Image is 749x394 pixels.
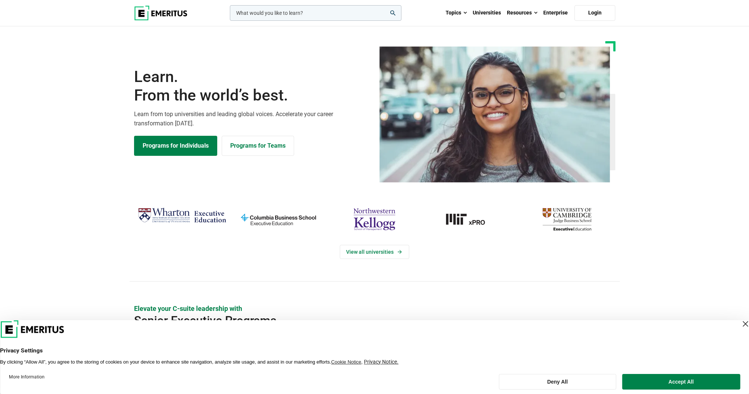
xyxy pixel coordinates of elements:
[230,5,401,21] input: woocommerce-product-search-field-0
[134,136,217,156] a: Explore Programs
[222,136,294,156] a: Explore for Business
[138,205,227,227] img: Wharton Executive Education
[134,109,370,128] p: Learn from top universities and leading global voices. Accelerate your career transformation [DATE].
[380,46,610,183] img: Learn from the world's best
[340,245,409,259] a: View Universities
[134,313,567,328] h2: Senior Executive Programs
[134,86,370,105] span: From the world’s best.
[134,68,370,105] h1: Learn.
[522,205,611,234] img: cambridge-judge-business-school
[426,205,515,234] img: MIT xPRO
[134,304,615,313] p: Elevate your C-suite leadership with
[574,5,615,21] a: Login
[330,205,419,234] img: northwestern-kellogg
[234,205,323,234] img: columbia-business-school
[426,205,515,234] a: MIT-xPRO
